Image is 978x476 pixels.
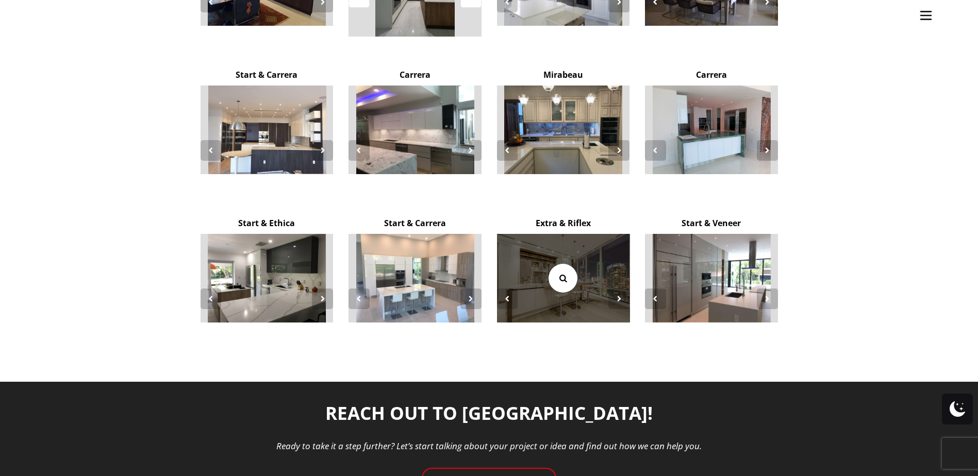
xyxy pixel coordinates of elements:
[536,213,591,234] h2: Extra & Riflex
[400,64,430,86] h2: Carrera
[384,213,446,234] h2: Start & Carrera
[238,213,295,234] h2: Start & Ethica
[696,64,727,86] h2: Carrera
[236,64,297,86] h2: Start & Carrera
[682,213,741,234] h2: Start & Veneer
[543,64,583,86] h2: Mirabeau
[918,8,934,23] img: burger-menu-svgrepo-com-30x30.jpg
